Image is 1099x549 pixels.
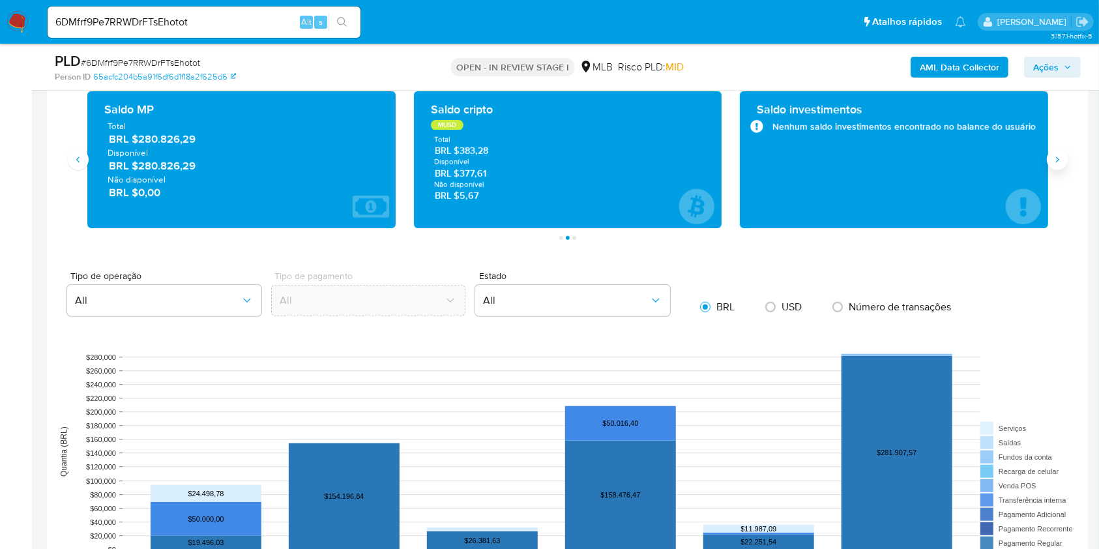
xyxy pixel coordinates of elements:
button: Ações [1024,57,1081,78]
a: Notificações [955,16,966,27]
b: AML Data Collector [920,57,999,78]
p: carla.siqueira@mercadolivre.com [997,16,1071,28]
span: Ações [1033,57,1059,78]
span: MID [666,59,684,74]
span: Alt [301,16,312,28]
button: search-icon [329,13,355,31]
span: # 6DMfrf9Pe7RRWDrFTsEhotot [81,56,200,69]
b: PLD [55,50,81,71]
span: s [319,16,323,28]
button: AML Data Collector [911,57,1008,78]
span: Risco PLD: [618,60,684,74]
span: Atalhos rápidos [872,15,942,29]
p: OPEN - IN REVIEW STAGE I [451,58,574,76]
b: Person ID [55,71,91,83]
div: MLB [579,60,613,74]
span: 3.157.1-hotfix-5 [1051,31,1092,41]
a: Sair [1076,15,1089,29]
a: 65acfc204b5a91f6df6d1f18a2f625d6 [93,71,236,83]
input: Pesquise usuários ou casos... [48,14,360,31]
